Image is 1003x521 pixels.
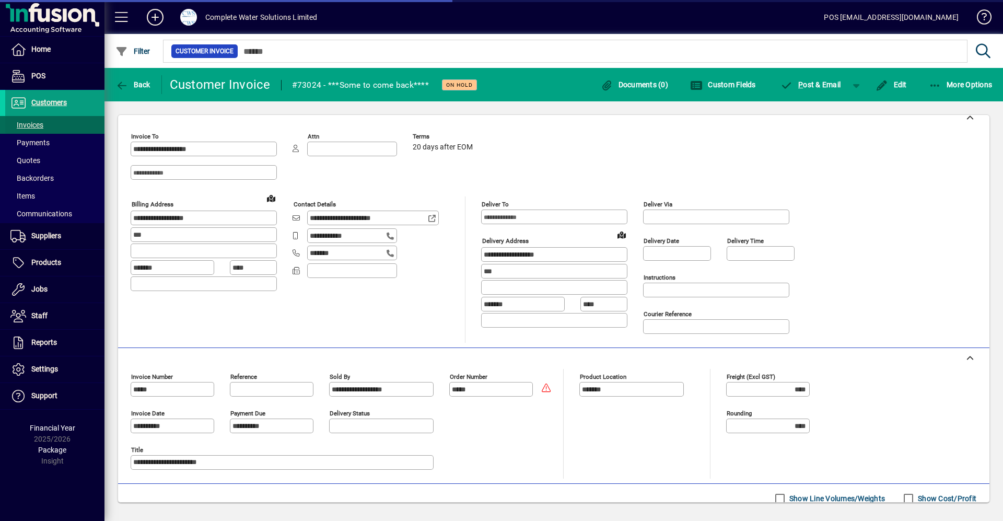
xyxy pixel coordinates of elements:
[5,63,104,89] a: POS
[5,134,104,152] a: Payments
[873,75,909,94] button: Edit
[31,45,51,53] span: Home
[727,237,764,245] mat-label: Delivery time
[131,410,165,417] mat-label: Invoice date
[690,80,756,89] span: Custom Fields
[31,231,61,240] span: Suppliers
[644,274,675,281] mat-label: Instructions
[10,192,35,200] span: Items
[5,223,104,249] a: Suppliers
[787,493,885,504] label: Show Line Volumes/Weights
[929,80,993,89] span: More Options
[104,75,162,94] app-page-header-button: Back
[969,2,990,36] a: Knowledge Base
[115,47,150,55] span: Filter
[775,75,846,94] button: Post & Email
[31,311,48,320] span: Staff
[5,383,104,409] a: Support
[450,373,487,380] mat-label: Order number
[10,138,50,147] span: Payments
[798,80,803,89] span: P
[5,250,104,276] a: Products
[170,76,271,93] div: Customer Invoice
[10,210,72,218] span: Communications
[113,75,153,94] button: Back
[330,373,350,380] mat-label: Sold by
[727,410,752,417] mat-label: Rounding
[644,310,692,318] mat-label: Courier Reference
[727,373,775,380] mat-label: Freight (excl GST)
[5,276,104,303] a: Jobs
[10,121,43,129] span: Invoices
[172,8,205,27] button: Profile
[916,493,976,504] label: Show Cost/Profit
[876,80,907,89] span: Edit
[446,82,473,88] span: On hold
[5,169,104,187] a: Backorders
[308,133,319,140] mat-label: Attn
[598,75,671,94] button: Documents (0)
[10,174,54,182] span: Backorders
[5,330,104,356] a: Reports
[31,72,45,80] span: POS
[580,373,626,380] mat-label: Product location
[230,373,257,380] mat-label: Reference
[205,9,318,26] div: Complete Water Solutions Limited
[31,365,58,373] span: Settings
[780,80,841,89] span: ost & Email
[5,116,104,134] a: Invoices
[131,446,143,454] mat-label: Title
[31,391,57,400] span: Support
[230,410,265,417] mat-label: Payment due
[263,190,279,206] a: View on map
[413,133,475,140] span: Terms
[5,152,104,169] a: Quotes
[31,338,57,346] span: Reports
[113,42,153,61] button: Filter
[5,303,104,329] a: Staff
[5,205,104,223] a: Communications
[10,156,40,165] span: Quotes
[644,201,672,208] mat-label: Deliver via
[413,143,473,152] span: 20 days after EOM
[644,237,679,245] mat-label: Delivery date
[38,446,66,454] span: Package
[176,46,234,56] span: Customer Invoice
[5,187,104,205] a: Items
[5,37,104,63] a: Home
[482,201,509,208] mat-label: Deliver To
[926,75,995,94] button: More Options
[138,8,172,27] button: Add
[330,410,370,417] mat-label: Delivery status
[31,285,48,293] span: Jobs
[687,75,759,94] button: Custom Fields
[600,80,668,89] span: Documents (0)
[613,226,630,243] a: View on map
[31,258,61,267] span: Products
[31,98,67,107] span: Customers
[131,133,159,140] mat-label: Invoice To
[824,9,959,26] div: POS [EMAIL_ADDRESS][DOMAIN_NAME]
[115,80,150,89] span: Back
[131,373,173,380] mat-label: Invoice number
[5,356,104,383] a: Settings
[30,424,75,432] span: Financial Year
